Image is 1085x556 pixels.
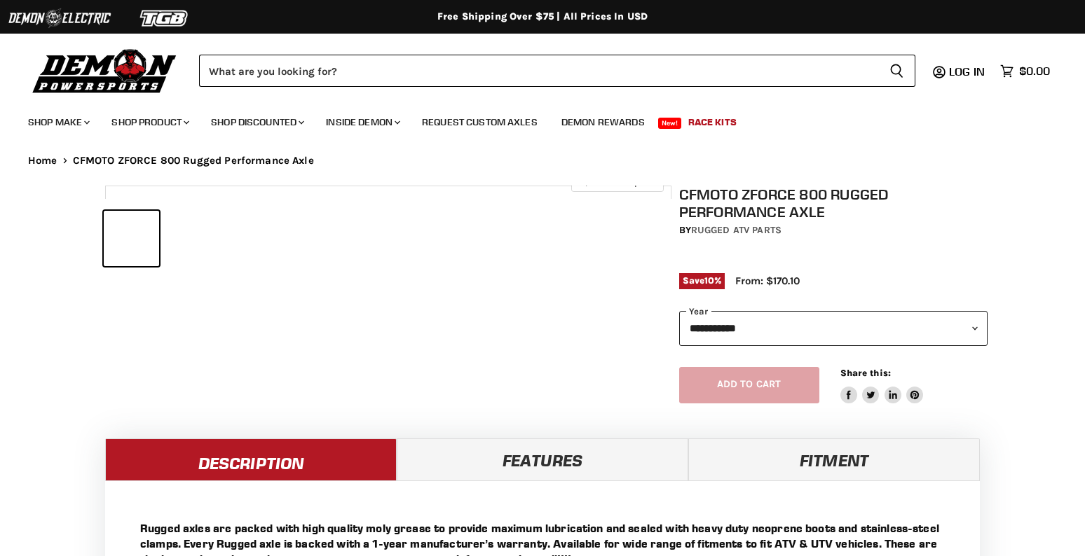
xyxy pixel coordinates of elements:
form: Product [199,55,915,87]
span: Log in [949,64,985,78]
span: $0.00 [1019,64,1050,78]
span: Share this: [840,368,891,378]
span: From: $170.10 [735,274,800,287]
ul: Main menu [18,102,1046,137]
a: Rugged ATV Parts [691,224,782,236]
a: Description [105,438,397,480]
button: CFMOTO ZFORCE 800 Rugged Performance Axle thumbnail [343,211,398,266]
a: Home [28,155,57,167]
div: by [679,223,988,238]
button: CFMOTO ZFORCE 800 Rugged Performance Axle thumbnail [223,211,278,266]
span: 10 [704,275,714,286]
h1: CFMOTO ZFORCE 800 Rugged Performance Axle [679,186,988,221]
a: Fitment [688,438,980,480]
a: $0.00 [993,61,1057,81]
span: New! [658,118,682,129]
a: Inside Demon [315,108,409,137]
a: Race Kits [678,108,747,137]
a: Shop Product [101,108,198,137]
a: Features [397,438,688,480]
a: Request Custom Axles [411,108,548,137]
input: Search [199,55,878,87]
span: CFMOTO ZFORCE 800 Rugged Performance Axle [73,155,314,167]
button: CFMOTO ZFORCE 800 Rugged Performance Axle thumbnail [163,211,219,266]
a: Demon Rewards [551,108,655,137]
a: Log in [943,65,993,78]
select: year [679,311,988,345]
button: CFMOTO ZFORCE 800 Rugged Performance Axle thumbnail [402,211,458,266]
span: Click to expand [578,176,656,187]
button: Search [878,55,915,87]
img: Demon Electric Logo 2 [7,5,112,32]
button: CFMOTO ZFORCE 800 Rugged Performance Axle thumbnail [283,211,339,266]
button: CFMOTO ZFORCE 800 Rugged Performance Axle thumbnail [462,211,517,266]
img: TGB Logo 2 [112,5,217,32]
a: Shop Discounted [200,108,313,137]
span: Save % [679,273,725,289]
button: CFMOTO ZFORCE 800 Rugged Performance Axle thumbnail [104,211,159,266]
aside: Share this: [840,367,924,404]
a: Shop Make [18,108,98,137]
img: Demon Powersports [28,46,182,95]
